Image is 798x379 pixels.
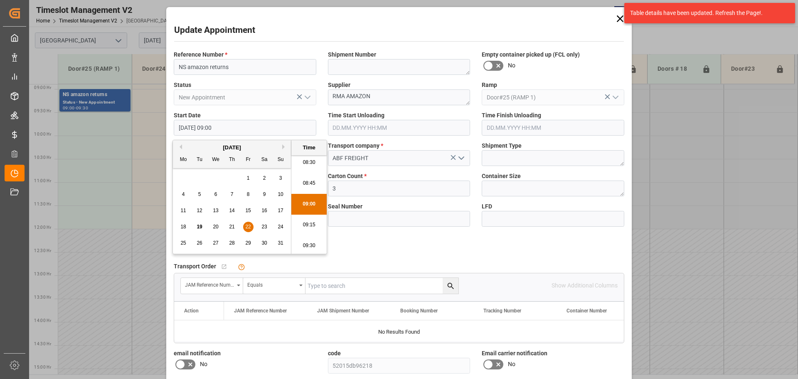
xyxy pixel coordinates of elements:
[276,222,286,232] div: Choose Sunday, August 24th, 2025
[261,224,267,230] span: 23
[243,222,254,232] div: Choose Friday, August 22nd, 2025
[400,308,438,314] span: Booking Number
[482,89,624,105] input: Type to search/select
[185,279,234,289] div: JAM Reference Number
[259,155,270,165] div: Sa
[443,278,458,294] button: search button
[227,206,237,216] div: Choose Thursday, August 14th, 2025
[234,308,287,314] span: JAM Reference Number
[291,215,327,235] li: 09:15
[200,360,207,369] span: No
[213,208,218,213] span: 13
[276,189,286,200] div: Choose Sunday, August 10th, 2025
[305,278,458,294] input: Type to search
[508,360,515,369] span: No
[291,194,327,215] li: 09:00
[482,349,547,358] span: Email carrier notification
[328,349,341,358] span: code
[195,189,205,200] div: Choose Tuesday, August 5th, 2025
[259,173,270,183] div: Choose Saturday, August 2nd, 2025
[211,155,221,165] div: We
[282,144,287,149] button: Next Month
[178,206,189,216] div: Choose Monday, August 11th, 2025
[278,224,283,230] span: 24
[174,81,191,89] span: Status
[261,240,267,246] span: 30
[300,91,313,104] button: open menu
[247,175,250,181] span: 1
[276,206,286,216] div: Choose Sunday, August 17th, 2025
[245,224,251,230] span: 22
[276,155,286,165] div: Su
[328,89,470,105] textarea: RMA AMAZON
[455,152,467,165] button: open menu
[276,238,286,248] div: Choose Sunday, August 31st, 2025
[278,208,283,213] span: 17
[608,91,621,104] button: open menu
[247,191,250,197] span: 8
[243,238,254,248] div: Choose Friday, August 29th, 2025
[195,206,205,216] div: Choose Tuesday, August 12th, 2025
[178,222,189,232] div: Choose Monday, August 18th, 2025
[181,278,243,294] button: open menu
[211,189,221,200] div: Choose Wednesday, August 6th, 2025
[184,308,199,314] div: Action
[229,208,234,213] span: 14
[291,152,327,173] li: 08:30
[483,308,521,314] span: Tracking Number
[211,238,221,248] div: Choose Wednesday, August 27th, 2025
[279,175,282,181] span: 3
[247,279,296,289] div: Equals
[197,208,202,213] span: 12
[245,240,251,246] span: 29
[482,81,497,89] span: Ramp
[174,111,201,120] span: Start Date
[243,155,254,165] div: Fr
[180,240,186,246] span: 25
[243,173,254,183] div: Choose Friday, August 1st, 2025
[259,189,270,200] div: Choose Saturday, August 9th, 2025
[243,278,305,294] button: open menu
[213,240,218,246] span: 27
[291,235,327,256] li: 09:30
[178,189,189,200] div: Choose Monday, August 4th, 2025
[482,50,580,59] span: Empty container picked up (FCL only)
[178,155,189,165] div: Mo
[566,308,607,314] span: Container Number
[195,155,205,165] div: Tu
[328,172,367,181] span: Carton Count
[328,120,470,136] input: DD.MM.YYYY HH:MM
[174,120,316,136] input: DD.MM.YYYY HH:MM
[174,349,221,358] span: email notification
[227,222,237,232] div: Choose Thursday, August 21st, 2025
[278,191,283,197] span: 10
[259,238,270,248] div: Choose Saturday, August 30th, 2025
[213,224,218,230] span: 20
[174,50,227,59] span: Reference Number
[259,222,270,232] div: Choose Saturday, August 23rd, 2025
[214,191,217,197] span: 6
[195,238,205,248] div: Choose Tuesday, August 26th, 2025
[180,208,186,213] span: 11
[178,238,189,248] div: Choose Monday, August 25th, 2025
[293,144,325,152] div: Time
[291,173,327,194] li: 08:45
[482,111,541,120] span: Time Finish Unloading
[328,141,383,150] span: Transport company
[243,206,254,216] div: Choose Friday, August 15th, 2025
[177,144,182,149] button: Previous Month
[630,9,783,17] div: Table details have been updated. Refresh the Page!.
[175,170,289,251] div: month 2025-08
[259,206,270,216] div: Choose Saturday, August 16th, 2025
[195,222,205,232] div: Choose Tuesday, August 19th, 2025
[482,141,522,150] span: Shipment Type
[245,208,251,213] span: 15
[197,240,202,246] span: 26
[263,191,266,197] span: 9
[508,61,515,70] span: No
[173,144,291,152] div: [DATE]
[197,224,202,230] span: 19
[182,191,185,197] span: 4
[227,238,237,248] div: Choose Thursday, August 28th, 2025
[174,89,316,105] input: Type to search/select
